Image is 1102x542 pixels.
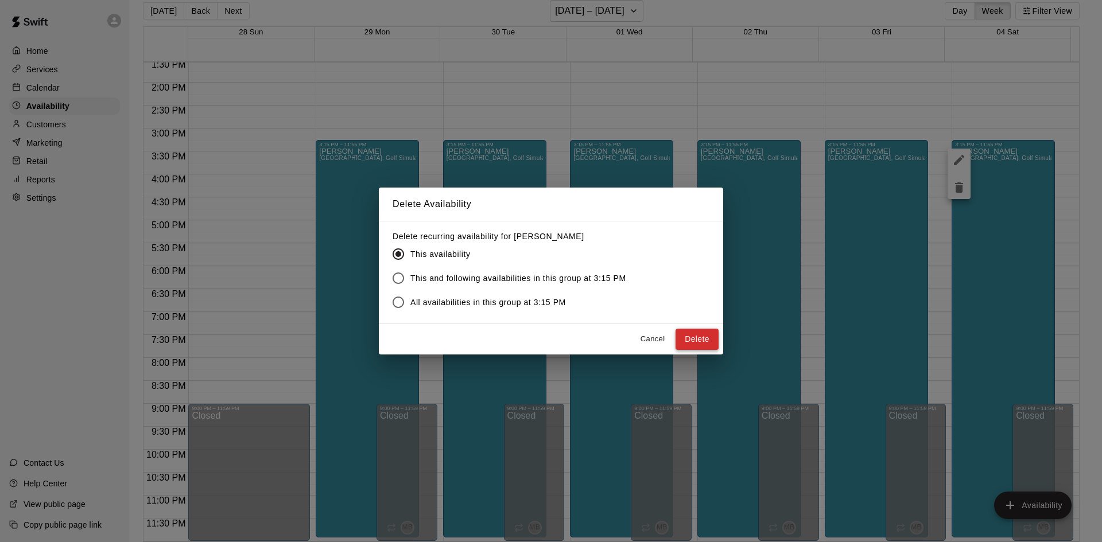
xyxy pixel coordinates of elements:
[676,329,719,350] button: Delete
[410,272,626,284] span: This and following availabilities in this group at 3:15 PM
[393,231,635,242] label: Delete recurring availability for [PERSON_NAME]
[410,297,566,309] span: All availabilities in this group at 3:15 PM
[410,248,470,260] span: This availability
[634,330,671,348] button: Cancel
[379,188,723,221] h2: Delete Availability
